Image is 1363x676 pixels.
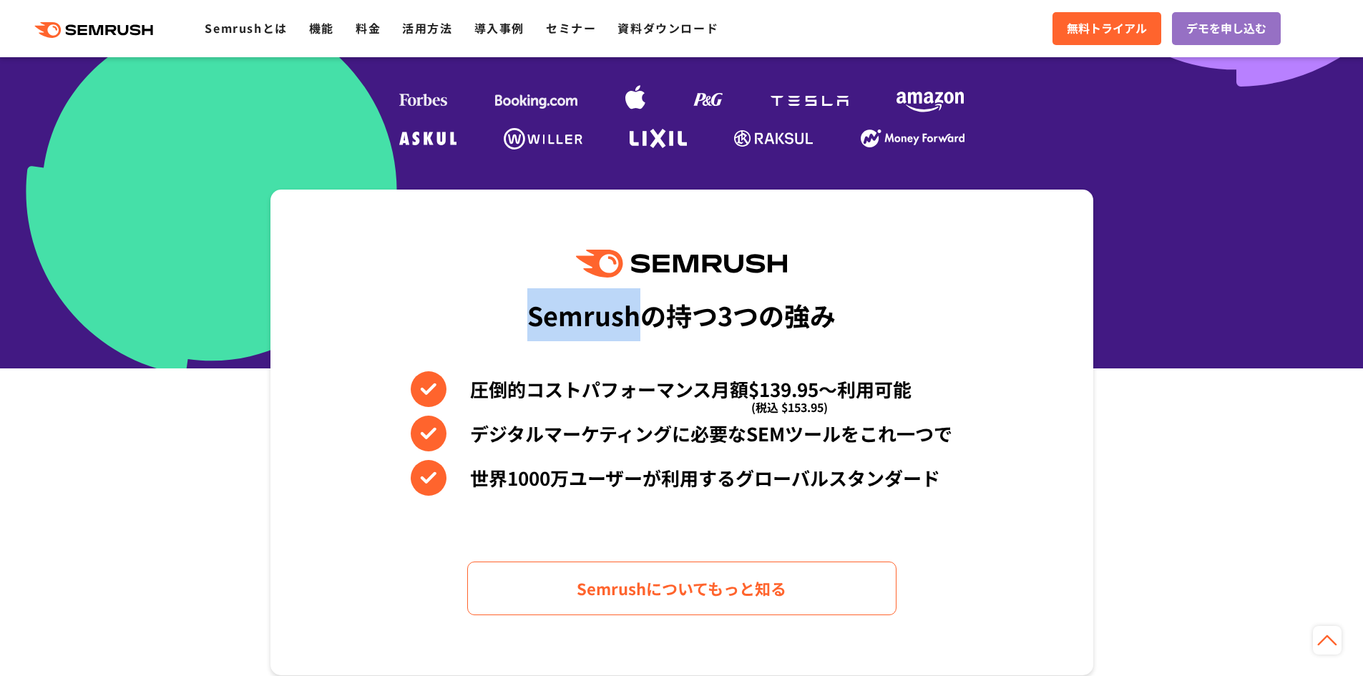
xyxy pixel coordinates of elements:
a: Semrushとは [205,19,287,36]
li: 世界1000万ユーザーが利用するグローバルスタンダード [411,460,952,496]
a: デモを申し込む [1172,12,1281,45]
div: Semrushの持つ3つの強み [527,288,836,341]
a: 無料トライアル [1052,12,1161,45]
img: Semrush [576,250,786,278]
a: 資料ダウンロード [617,19,718,36]
span: (税込 $153.95) [751,389,828,425]
a: 活用方法 [402,19,452,36]
a: セミナー [546,19,596,36]
a: 機能 [309,19,334,36]
span: Semrushについてもっと知る [577,576,786,601]
span: デモを申し込む [1186,19,1266,38]
a: 導入事例 [474,19,524,36]
a: 料金 [356,19,381,36]
li: 圧倒的コストパフォーマンス月額$139.95〜利用可能 [411,371,952,407]
a: Semrushについてもっと知る [467,562,897,615]
span: 無料トライアル [1067,19,1147,38]
li: デジタルマーケティングに必要なSEMツールをこれ一つで [411,416,952,451]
